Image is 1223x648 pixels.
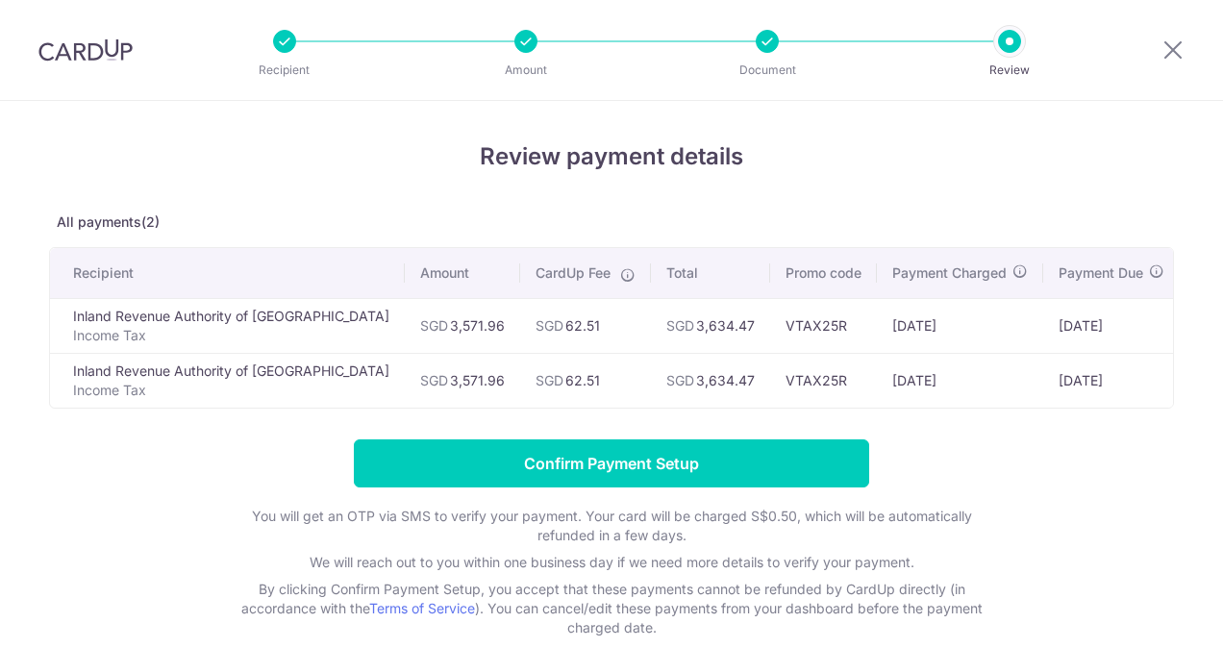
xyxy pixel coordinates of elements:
th: Amount [405,248,520,298]
span: SGD [536,317,563,334]
td: VTAX25R [770,298,877,353]
span: SGD [666,317,694,334]
span: SGD [420,372,448,388]
td: [DATE] [877,298,1043,353]
td: 62.51 [520,353,651,408]
p: Review [938,61,1081,80]
td: [DATE] [1043,353,1180,408]
td: [DATE] [877,353,1043,408]
span: Payment Due [1059,263,1143,283]
span: SGD [536,372,563,388]
th: Total [651,248,770,298]
iframe: Opens a widget where you can find more information [1100,590,1204,638]
p: Recipient [213,61,356,80]
td: 3,634.47 [651,353,770,408]
td: 3,571.96 [405,353,520,408]
p: Document [696,61,838,80]
p: Income Tax [73,326,389,345]
input: Confirm Payment Setup [354,439,869,487]
h4: Review payment details [49,139,1174,174]
p: Income Tax [73,381,389,400]
td: Inland Revenue Authority of [GEOGRAPHIC_DATA] [50,353,405,408]
td: 3,634.47 [651,298,770,353]
img: CardUp [38,38,133,62]
td: VTAX25R [770,353,877,408]
td: [DATE] [1043,298,1180,353]
th: Recipient [50,248,405,298]
p: We will reach out to you within one business day if we need more details to verify your payment. [227,553,996,572]
th: Promo code [770,248,877,298]
p: By clicking Confirm Payment Setup, you accept that these payments cannot be refunded by CardUp di... [227,580,996,637]
span: SGD [666,372,694,388]
span: Payment Charged [892,263,1007,283]
td: Inland Revenue Authority of [GEOGRAPHIC_DATA] [50,298,405,353]
td: 62.51 [520,298,651,353]
p: All payments(2) [49,212,1174,232]
span: CardUp Fee [536,263,611,283]
td: 3,571.96 [405,298,520,353]
a: Terms of Service [369,600,475,616]
p: Amount [455,61,597,80]
p: You will get an OTP via SMS to verify your payment. Your card will be charged S$0.50, which will ... [227,507,996,545]
span: SGD [420,317,448,334]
